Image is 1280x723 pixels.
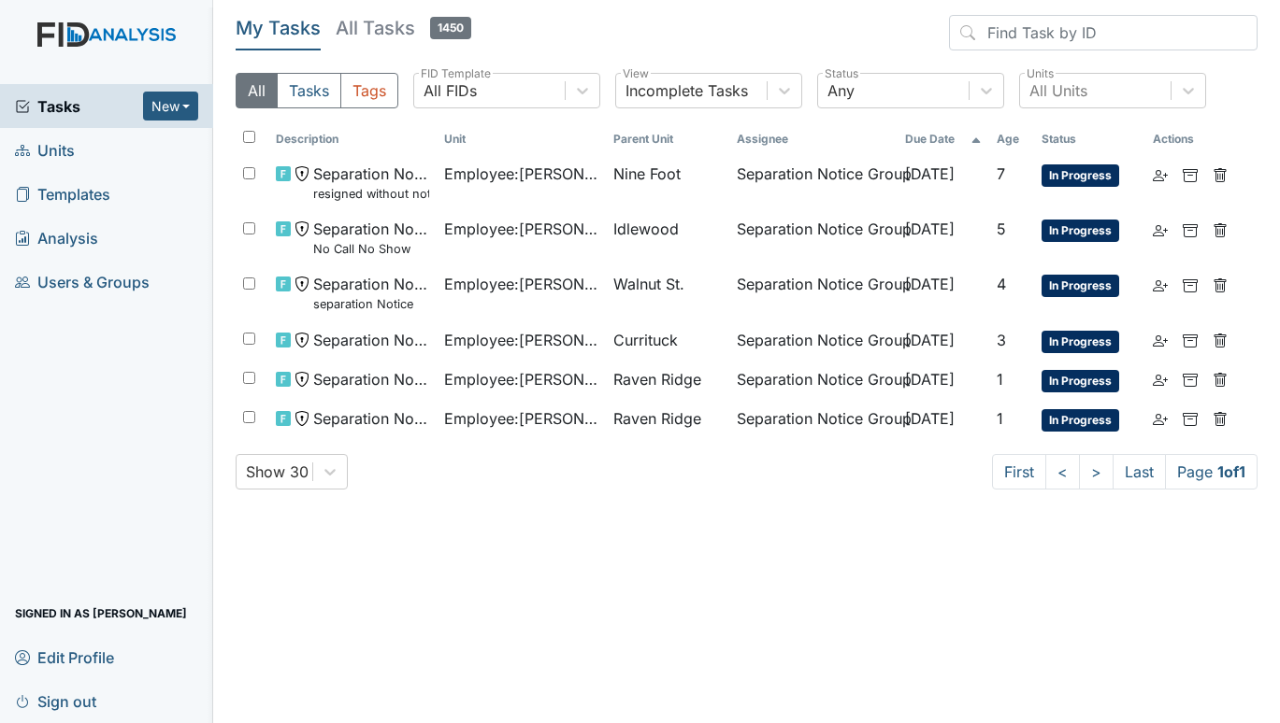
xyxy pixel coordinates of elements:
span: Separation Notice [313,407,429,430]
button: All [236,73,278,108]
span: [DATE] [905,275,955,293]
span: Employee : [PERSON_NAME] [444,368,597,390]
span: Walnut St. [613,273,684,295]
small: No Call No Show [313,240,429,258]
td: Separation Notice Group [729,400,898,439]
td: Separation Notice Group [729,210,898,265]
span: 1 [997,370,1003,389]
a: Last [1113,454,1166,489]
span: Nine Foot [613,163,681,185]
input: Find Task by ID [949,15,1258,50]
span: Separation Notice No Call No Show [313,218,429,258]
a: Tasks [15,95,143,118]
span: In Progress [1042,275,1119,297]
small: separation Notice [313,295,429,313]
span: Users & Groups [15,267,150,296]
span: Employee : [PERSON_NAME] [444,407,597,430]
th: Toggle SortBy [989,123,1034,155]
span: Employee : [PERSON_NAME] [444,329,597,351]
a: Delete [1213,329,1228,351]
span: Templates [15,179,110,208]
span: Idlewood [613,218,679,240]
span: [DATE] [905,220,955,238]
td: Separation Notice Group [729,265,898,320]
a: Delete [1213,218,1228,240]
span: Employee : [PERSON_NAME] [444,163,597,185]
th: Actions [1145,123,1239,155]
span: 4 [997,275,1006,293]
a: Delete [1213,163,1228,185]
span: Employee : [PERSON_NAME][GEOGRAPHIC_DATA] [444,273,597,295]
input: Toggle All Rows Selected [243,131,255,143]
span: In Progress [1042,164,1119,187]
span: [DATE] [905,164,955,183]
a: Archive [1183,273,1198,295]
th: Assignee [729,123,898,155]
div: Show 30 [246,461,309,483]
span: [DATE] [905,409,955,428]
div: All FIDs [424,79,477,102]
span: Analysis [15,223,98,252]
span: 5 [997,220,1006,238]
span: Edit Profile [15,643,114,672]
span: In Progress [1042,331,1119,353]
span: Separation Notice [313,368,429,390]
a: Archive [1183,368,1198,390]
span: Page [1165,454,1258,489]
span: [DATE] [905,331,955,349]
a: Archive [1183,407,1198,430]
a: Delete [1213,407,1228,430]
span: Currituck [613,329,678,351]
button: Tags [340,73,398,108]
h5: My Tasks [236,15,321,41]
span: In Progress [1042,220,1119,242]
strong: 1 of 1 [1217,462,1245,481]
a: Archive [1183,163,1198,185]
span: Separation Notice [313,329,429,351]
span: In Progress [1042,409,1119,432]
th: Toggle SortBy [606,123,729,155]
td: Separation Notice Group [729,361,898,400]
div: All Units [1029,79,1087,102]
small: resigned without notice [313,185,429,203]
div: Type filter [236,73,398,108]
div: Any [827,79,855,102]
h5: All Tasks [336,15,471,41]
a: > [1079,454,1114,489]
th: Toggle SortBy [268,123,437,155]
td: Separation Notice Group [729,155,898,210]
a: First [992,454,1046,489]
span: In Progress [1042,370,1119,392]
a: < [1045,454,1080,489]
th: Toggle SortBy [1034,123,1145,155]
td: Separation Notice Group [729,321,898,361]
span: Signed in as [PERSON_NAME] [15,599,187,628]
th: Toggle SortBy [898,123,988,155]
nav: task-pagination [992,454,1258,489]
button: New [143,92,199,120]
a: Delete [1213,273,1228,295]
span: Separation Notice resigned without notice [313,163,429,203]
span: 7 [997,164,1005,183]
span: 3 [997,331,1006,349]
th: Toggle SortBy [437,123,605,155]
div: Incomplete Tasks [626,79,748,102]
button: Tasks [277,73,341,108]
span: 1450 [430,17,471,39]
span: Separation Notice separation Notice [313,273,429,313]
span: Employee : [PERSON_NAME] [444,218,597,240]
span: Raven Ridge [613,368,701,390]
span: Raven Ridge [613,407,701,430]
a: Archive [1183,329,1198,351]
span: [DATE] [905,370,955,389]
span: Units [15,135,75,164]
span: 1 [997,409,1003,428]
a: Delete [1213,368,1228,390]
span: Sign out [15,687,96,716]
a: Archive [1183,218,1198,240]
